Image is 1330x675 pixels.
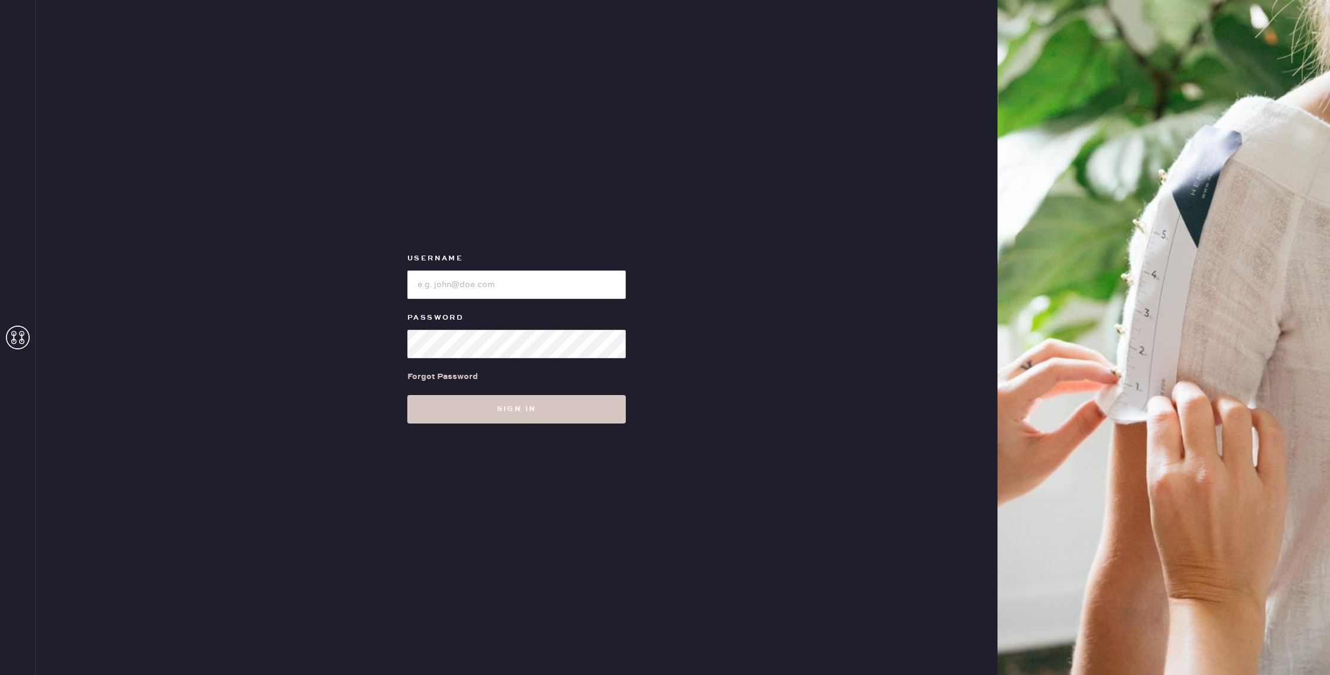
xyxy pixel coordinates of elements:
[407,358,478,395] a: Forgot Password
[407,370,478,383] div: Forgot Password
[407,311,626,325] label: Password
[407,395,626,424] button: Sign in
[407,270,626,299] input: e.g. john@doe.com
[407,251,626,266] label: Username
